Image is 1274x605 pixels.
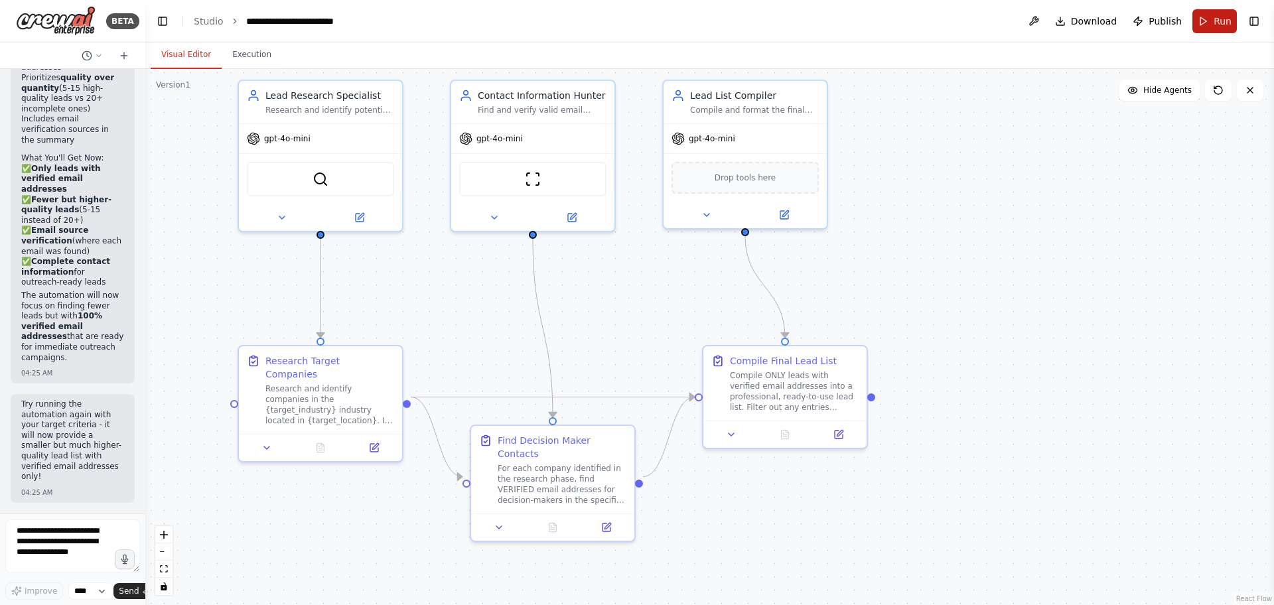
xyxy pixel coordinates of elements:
button: Send [113,583,155,599]
img: SerpApiGoogleSearchTool [313,171,328,187]
button: fit view [155,561,173,578]
div: Research and identify companies in the {target_industry} industry located in {target_location}. I... [265,383,394,426]
div: BETA [106,13,139,29]
g: Edge from 145e0fc8-2365-4f1a-9feb-44d64f599339 to aa319504-289f-4118-ba0c-6a26d2a46adc [411,391,695,404]
button: Show right sidebar [1245,12,1263,31]
span: Run [1214,15,1232,28]
g: Edge from 145e0fc8-2365-4f1a-9feb-44d64f599339 to f5c8f6d3-972f-4780-973e-6e0e4baeb5a8 [411,391,462,484]
div: Compile and format the final lead list in a professional, table-ready format that includes compan... [690,105,819,115]
div: Find Decision Maker ContactsFor each company identified in the research phase, find VERIFIED emai... [470,425,636,542]
button: No output available [293,440,349,456]
button: Hide left sidebar [153,12,172,31]
button: Click to speak your automation idea [115,549,135,569]
button: Start a new chat [113,48,135,64]
div: Find and verify valid email addresses for decision-makers at target companies. Only include conta... [478,105,606,115]
strong: Only leads with verified email addresses [21,164,101,194]
div: Contact Information Hunter [478,89,606,102]
div: Compile Final Lead List [730,354,837,368]
p: Try running the automation again with your target criteria - it will now provide a smaller but mu... [21,399,124,482]
g: Edge from fc5f709b-e657-4abd-b22f-87dc8509c4a2 to 145e0fc8-2365-4f1a-9feb-44d64f599339 [314,239,327,338]
strong: quality over quantity [21,73,114,93]
button: Hide Agents [1119,80,1200,101]
strong: Fewer but higher-quality leads [21,195,111,215]
span: Download [1071,15,1117,28]
div: Lead Research SpecialistResearch and identify potential leads based on target industry ({target_i... [238,80,403,232]
p: The automation will now focus on finding fewer leads but with that are ready for immediate outrea... [21,291,124,363]
nav: breadcrumb [194,15,368,28]
g: Edge from f5c8f6d3-972f-4780-973e-6e0e4baeb5a8 to aa319504-289f-4118-ba0c-6a26d2a46adc [643,391,695,484]
button: Open in side panel [351,440,397,456]
button: zoom out [155,543,173,561]
strong: Complete contact information [21,257,110,277]
p: ✅ ✅ (5-15 instead of 20+) ✅ (where each email was found) ✅ for outreach-ready leads [21,164,124,288]
button: Open in side panel [534,210,609,226]
button: Open in side panel [746,207,821,223]
button: Run [1192,9,1237,33]
span: gpt-4o-mini [689,133,735,144]
span: gpt-4o-mini [476,133,523,144]
button: Execution [222,41,282,69]
div: Research and identify potential leads based on target industry ({target_industry}), location ({ta... [265,105,394,115]
button: No output available [525,519,581,535]
div: React Flow controls [155,526,173,595]
div: Lead List Compiler [690,89,819,102]
div: Research Target Companies [265,354,394,381]
div: Version 1 [156,80,190,90]
button: Open in side panel [815,427,861,442]
div: Lead Research Specialist [265,89,394,102]
strong: 100% verified email addresses [21,311,102,341]
span: Hide Agents [1143,85,1192,96]
g: Edge from b65da315-5c6f-4dc8-8f66-80568ae09f26 to aa319504-289f-4118-ba0c-6a26d2a46adc [739,236,792,338]
div: 04:25 AM [21,488,124,498]
a: Studio [194,16,224,27]
button: Open in side panel [322,210,397,226]
button: Switch to previous chat [76,48,108,64]
div: Lead List CompilerCompile and format the final lead list in a professional, table-ready format th... [662,80,828,230]
strong: Email source verification [21,226,88,245]
button: toggle interactivity [155,578,173,595]
div: 04:25 AM [21,368,124,378]
div: Compile ONLY leads with verified email addresses into a professional, ready-to-use lead list. Fil... [730,370,859,413]
div: Research Target CompaniesResearch and identify companies in the {target_industry} industry locate... [238,345,403,462]
span: Drop tools here [715,171,776,184]
span: gpt-4o-mini [264,133,311,144]
h2: What You'll Get Now: [21,153,124,164]
span: Send [119,586,139,596]
button: Publish [1127,9,1187,33]
div: Contact Information HunterFind and verify valid email addresses for decision-makers at target com... [450,80,616,232]
div: For each company identified in the research phase, find VERIFIED email addresses for decision-mak... [498,463,626,505]
div: Compile Final Lead ListCompile ONLY leads with verified email addresses into a professional, read... [702,345,868,449]
g: Edge from 7da8ac7e-6f0b-4649-bf8a-e5e3bc7fbe17 to f5c8f6d3-972f-4780-973e-6e0e4baeb5a8 [526,239,559,417]
span: Publish [1149,15,1182,28]
img: Logo [16,6,96,36]
button: Improve [5,582,63,600]
button: zoom in [155,526,173,543]
li: Prioritizes (5-15 high-quality leads vs 20+ incomplete ones) [21,73,124,114]
li: Includes email verification sources in the summary [21,114,124,145]
button: Open in side panel [583,519,629,535]
button: Download [1050,9,1123,33]
button: Visual Editor [151,41,222,69]
span: Improve [25,586,57,596]
button: No output available [757,427,814,442]
a: React Flow attribution [1236,595,1272,602]
img: ScrapeWebsiteTool [525,171,541,187]
div: Find Decision Maker Contacts [498,434,626,460]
